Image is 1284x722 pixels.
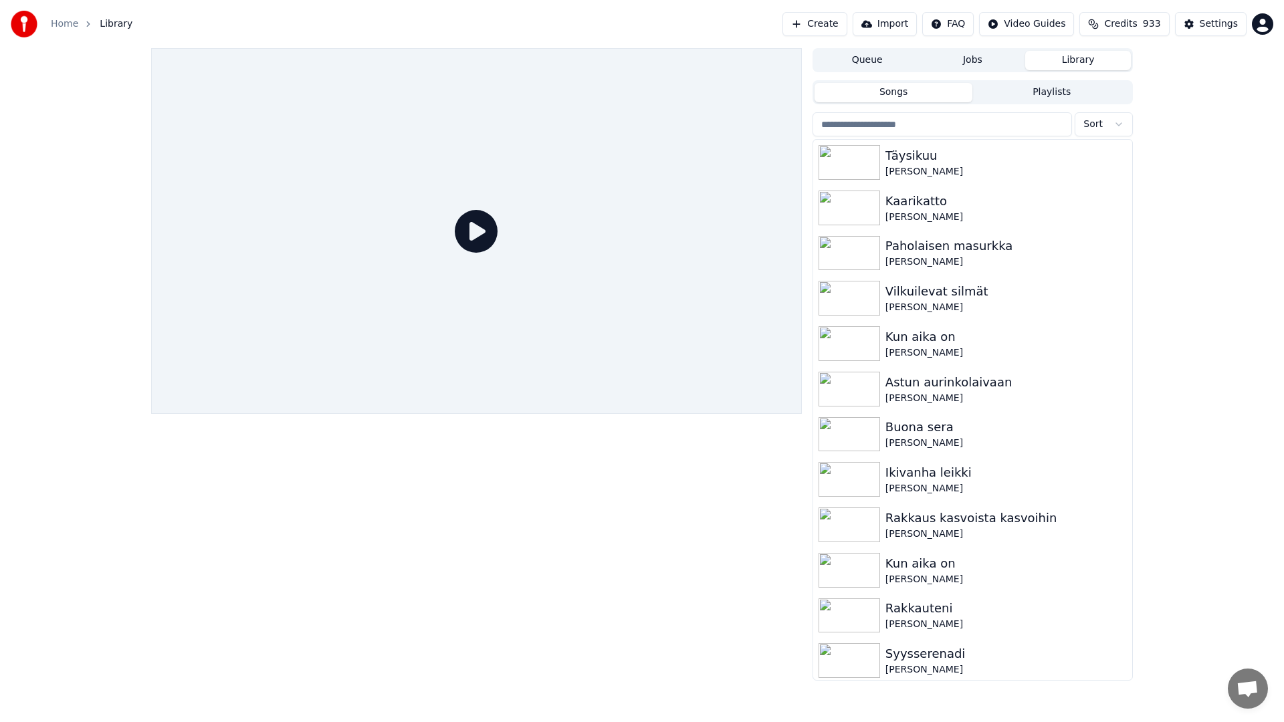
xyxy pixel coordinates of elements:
[11,11,37,37] img: youka
[885,192,1127,211] div: Kaarikatto
[885,301,1127,314] div: [PERSON_NAME]
[885,644,1127,663] div: Syysserenadi
[885,437,1127,450] div: [PERSON_NAME]
[885,282,1127,301] div: Vilkuilevat silmät
[885,618,1127,631] div: [PERSON_NAME]
[1228,669,1268,709] a: Avoin keskustelu
[885,392,1127,405] div: [PERSON_NAME]
[100,17,132,31] span: Library
[1200,17,1238,31] div: Settings
[885,237,1127,255] div: Paholaisen masurkka
[51,17,132,31] nav: breadcrumb
[885,509,1127,527] div: Rakkaus kasvoista kasvoihin
[885,328,1127,346] div: Kun aika on
[1083,118,1103,131] span: Sort
[885,573,1127,586] div: [PERSON_NAME]
[1143,17,1161,31] span: 933
[885,663,1127,677] div: [PERSON_NAME]
[972,83,1131,102] button: Playlists
[1025,51,1131,70] button: Library
[922,12,974,36] button: FAQ
[853,12,917,36] button: Import
[885,463,1127,482] div: Ikivanha leikki
[1104,17,1137,31] span: Credits
[920,51,1026,70] button: Jobs
[815,51,920,70] button: Queue
[1175,12,1247,36] button: Settings
[885,165,1127,178] div: [PERSON_NAME]
[885,146,1127,165] div: Täysikuu
[885,482,1127,495] div: [PERSON_NAME]
[885,373,1127,392] div: Astun aurinkolaivaan
[885,599,1127,618] div: Rakkauteni
[885,554,1127,573] div: Kun aika on
[979,12,1074,36] button: Video Guides
[815,83,973,102] button: Songs
[885,211,1127,224] div: [PERSON_NAME]
[1079,12,1169,36] button: Credits933
[782,12,847,36] button: Create
[885,527,1127,541] div: [PERSON_NAME]
[885,255,1127,269] div: [PERSON_NAME]
[885,346,1127,360] div: [PERSON_NAME]
[885,418,1127,437] div: Buona sera
[51,17,78,31] a: Home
